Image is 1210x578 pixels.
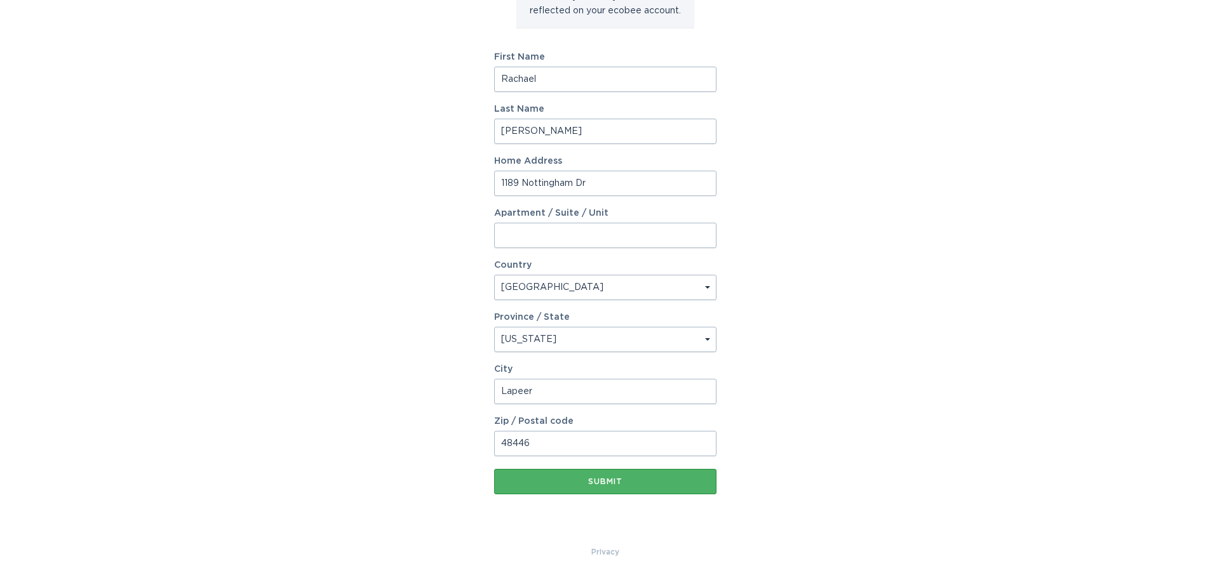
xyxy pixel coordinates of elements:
label: Apartment / Suite / Unit [494,209,716,218]
label: Zip / Postal code [494,417,716,426]
button: Submit [494,469,716,494]
div: Submit [501,478,710,485]
label: Country [494,261,532,270]
label: Province / State [494,313,570,322]
a: Privacy Policy & Terms of Use [591,545,619,559]
label: First Name [494,53,716,62]
label: Last Name [494,105,716,114]
label: City [494,365,716,374]
label: Home Address [494,157,716,166]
